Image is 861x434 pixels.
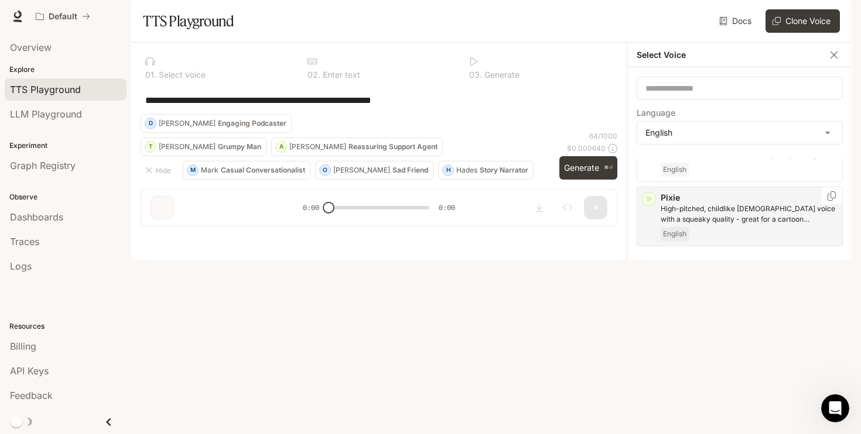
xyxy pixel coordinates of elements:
div: English [637,122,842,144]
button: A[PERSON_NAME]Reassuring Support Agent [271,137,443,156]
h1: TTS Playground [143,9,234,33]
span: English [661,163,689,177]
div: T [145,137,156,156]
a: Docs [717,9,756,33]
button: O[PERSON_NAME]Sad Friend [315,161,433,180]
button: All workspaces [30,5,95,28]
p: [PERSON_NAME] [159,120,216,127]
p: Grumpy Man [218,143,261,150]
p: Sad Friend [392,167,428,174]
button: Clone Voice [766,9,840,33]
iframe: Intercom live chat [821,394,849,422]
p: [PERSON_NAME] [333,167,390,174]
button: Copy Voice ID [826,191,838,201]
p: 64 / 1000 [589,131,617,141]
p: ⌘⏎ [604,164,613,171]
p: Reassuring Support Agent [348,143,438,150]
div: M [187,161,198,180]
span: English [661,227,689,241]
button: MMarkCasual Conversationalist [183,161,310,180]
p: 0 3 . [469,71,482,79]
button: Hide [141,161,178,180]
p: Enter text [320,71,360,79]
div: O [320,161,330,180]
p: Mark [201,167,218,174]
p: High-pitched, childlike female voice with a squeaky quality - great for a cartoon character [661,204,838,225]
p: Language [637,109,675,117]
p: Default [49,12,77,22]
button: Generate⌘⏎ [559,156,617,180]
p: Select voice [156,71,206,79]
p: 0 1 . [145,71,156,79]
div: H [443,161,453,180]
p: Pixie [661,192,838,204]
p: Casual Conversationalist [221,167,305,174]
button: HHadesStory Narrator [438,161,534,180]
button: T[PERSON_NAME]Grumpy Man [141,137,266,156]
div: A [276,137,286,156]
p: [PERSON_NAME] [289,143,346,150]
p: Hades [456,167,477,174]
p: Story Narrator [480,167,528,174]
button: D[PERSON_NAME]Engaging Podcaster [141,114,292,133]
p: Engaging Podcaster [218,120,286,127]
p: 0 2 . [307,71,320,79]
div: D [145,114,156,133]
p: [PERSON_NAME] [159,143,216,150]
p: Generate [482,71,520,79]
